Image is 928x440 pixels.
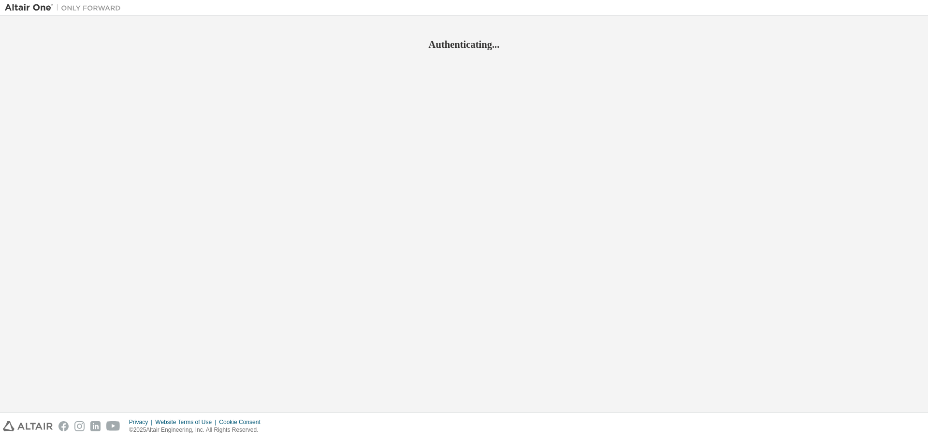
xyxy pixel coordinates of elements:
p: © 2025 Altair Engineering, Inc. All Rights Reserved. [129,426,266,434]
h2: Authenticating... [5,38,923,51]
img: instagram.svg [74,421,85,431]
img: facebook.svg [58,421,69,431]
div: Website Terms of Use [155,418,219,426]
img: altair_logo.svg [3,421,53,431]
img: Altair One [5,3,126,13]
div: Privacy [129,418,155,426]
div: Cookie Consent [219,418,266,426]
img: youtube.svg [106,421,120,431]
img: linkedin.svg [90,421,101,431]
